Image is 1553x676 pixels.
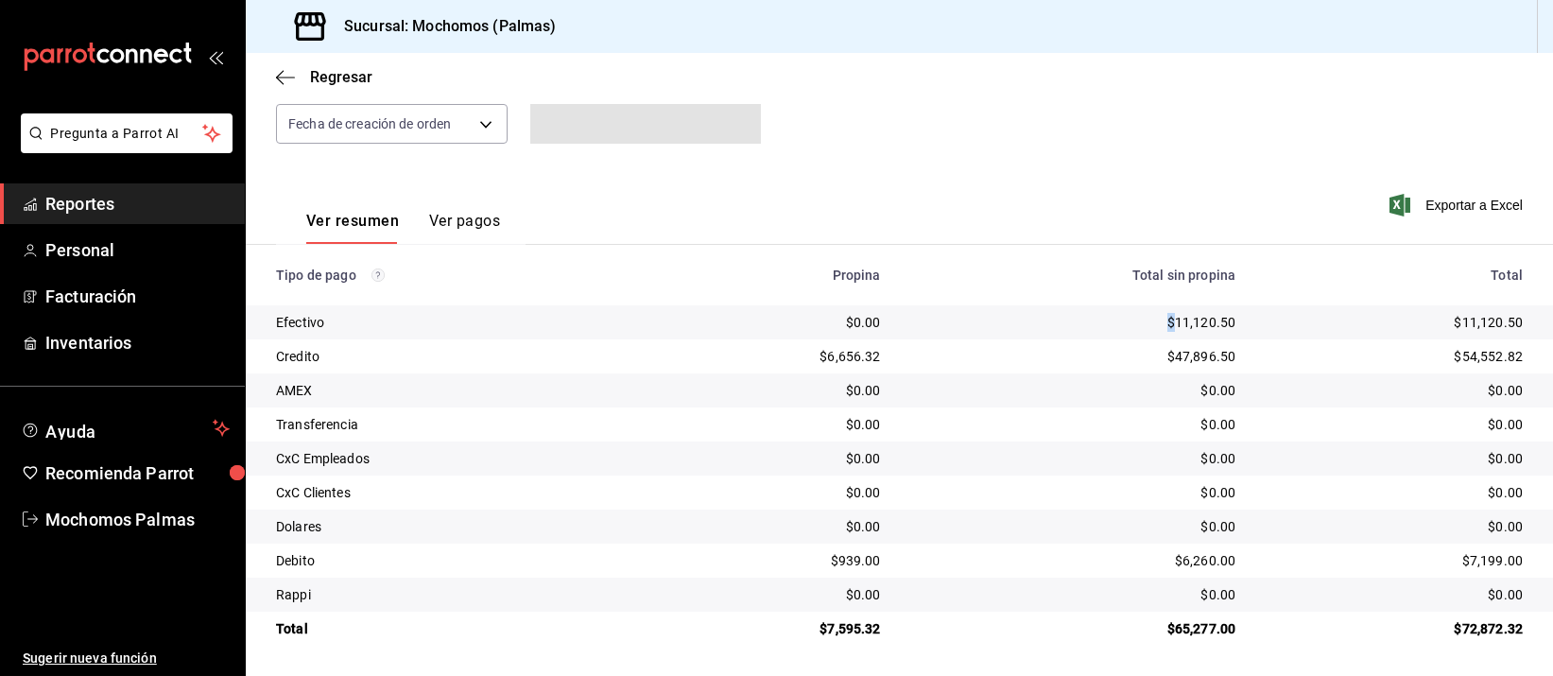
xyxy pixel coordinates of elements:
span: Facturación [45,284,230,309]
div: $0.00 [669,517,881,536]
span: Inventarios [45,330,230,355]
div: $54,552.82 [1266,347,1523,366]
span: Fecha de creación de orden [288,114,451,133]
span: Mochomos Palmas [45,507,230,532]
div: Dolares [276,517,639,536]
span: Sugerir nueva función [23,649,230,668]
div: $0.00 [1266,483,1523,502]
div: $0.00 [669,449,881,468]
div: $0.00 [911,381,1236,400]
div: Total sin propina [911,268,1236,283]
div: $47,896.50 [911,347,1236,366]
div: $0.00 [669,381,881,400]
div: $7,199.00 [1266,551,1523,570]
div: $0.00 [669,415,881,434]
div: $6,260.00 [911,551,1236,570]
div: $0.00 [669,585,881,604]
button: Ver resumen [306,212,399,244]
span: Regresar [310,68,372,86]
div: Debito [276,551,639,570]
div: CxC Clientes [276,483,639,502]
div: $0.00 [911,415,1236,434]
div: Rappi [276,585,639,604]
div: $0.00 [1266,449,1523,468]
div: $72,872.32 [1266,619,1523,638]
div: $0.00 [669,313,881,332]
div: $0.00 [1266,415,1523,434]
div: $0.00 [911,449,1236,468]
div: $0.00 [911,585,1236,604]
span: Personal [45,237,230,263]
div: $7,595.32 [669,619,881,638]
div: $11,120.50 [911,313,1236,332]
div: Propina [669,268,881,283]
button: Ver pagos [429,212,500,244]
div: $939.00 [669,551,881,570]
div: Total [276,619,639,638]
span: Pregunta a Parrot AI [51,124,203,144]
div: $0.00 [911,517,1236,536]
div: AMEX [276,381,639,400]
span: Recomienda Parrot [45,460,230,486]
div: CxC Empleados [276,449,639,468]
button: Pregunta a Parrot AI [21,113,233,153]
h3: Sucursal: Mochomos (Palmas) [329,15,557,38]
div: Efectivo [276,313,639,332]
span: Ayuda [45,417,205,440]
div: $6,656.32 [669,347,881,366]
div: $0.00 [669,483,881,502]
div: Total [1266,268,1523,283]
div: $0.00 [1266,585,1523,604]
div: Transferencia [276,415,639,434]
svg: Los pagos realizados con Pay y otras terminales son montos brutos. [371,269,385,282]
div: $0.00 [911,483,1236,502]
button: Regresar [276,68,372,86]
button: Exportar a Excel [1393,194,1523,217]
div: $0.00 [1266,381,1523,400]
a: Pregunta a Parrot AI [13,137,233,157]
div: $0.00 [1266,517,1523,536]
div: Tipo de pago [276,268,639,283]
div: $11,120.50 [1266,313,1523,332]
div: navigation tabs [306,212,500,244]
button: open_drawer_menu [208,49,223,64]
span: Reportes [45,191,230,217]
div: $65,277.00 [911,619,1236,638]
div: Credito [276,347,639,366]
